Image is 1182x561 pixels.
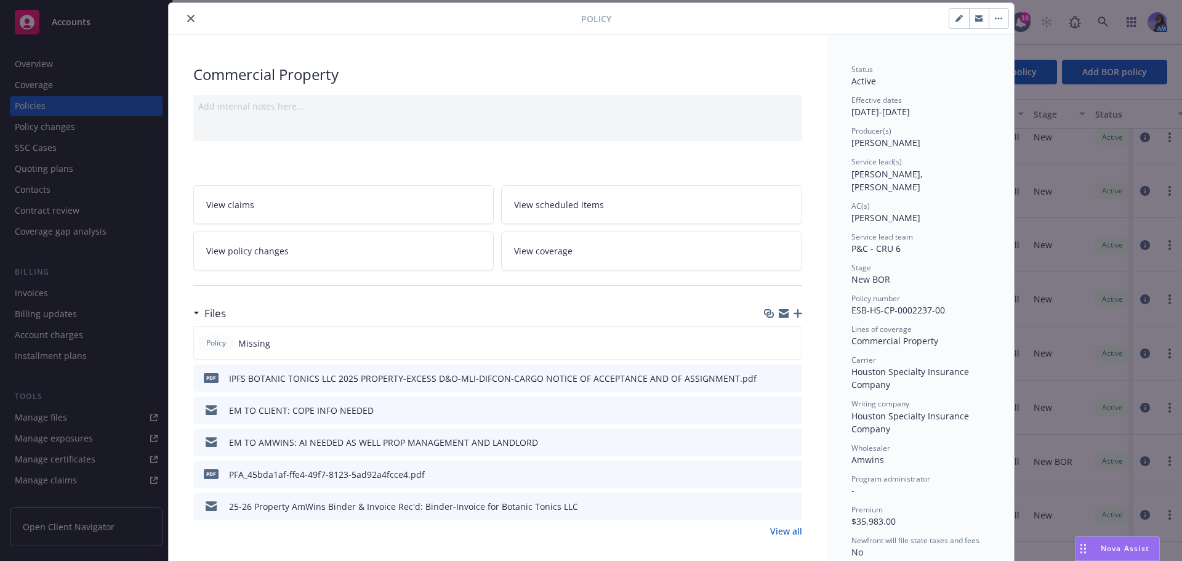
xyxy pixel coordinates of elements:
button: preview file [786,468,797,481]
span: Houston Specialty Insurance Company [851,410,971,435]
span: Houston Specialty Insurance Company [851,366,971,390]
span: AC(s) [851,201,870,211]
div: Files [193,305,226,321]
div: EM TO AMWINS: AI NEEDED AS WELL PROP MANAGEMENT AND LANDLORD [229,436,538,449]
span: View scheduled items [514,198,604,211]
button: download file [766,372,776,385]
button: preview file [786,404,797,417]
span: pdf [204,469,219,478]
span: Effective dates [851,95,902,105]
span: Amwins [851,454,884,466]
span: - [851,485,854,496]
span: $35,983.00 [851,515,896,527]
button: close [183,11,198,26]
span: Service lead team [851,232,913,242]
a: View scheduled items [501,185,802,224]
span: Writing company [851,398,909,409]
span: Premium [851,504,883,515]
span: Carrier [851,355,876,365]
span: Program administrator [851,474,930,484]
span: Newfront will file state taxes and fees [851,535,979,546]
span: Active [851,75,876,87]
span: Policy [204,337,228,349]
span: pdf [204,373,219,382]
button: download file [766,404,776,417]
a: View claims [193,185,494,224]
div: PFA_45bda1af-ffe4-49f7-8123-5ad92a4fcce4.pdf [229,468,425,481]
a: View all [770,525,802,538]
span: Commercial Property [851,335,938,347]
span: View policy changes [206,244,289,257]
div: Add internal notes here... [198,100,797,113]
div: Drag to move [1075,537,1091,560]
span: New BOR [851,273,890,285]
h3: Files [204,305,226,321]
a: View coverage [501,232,802,270]
button: download file [766,500,776,513]
div: [DATE] - [DATE] [851,95,989,118]
button: Nova Assist [1075,536,1160,561]
span: Wholesaler [851,443,890,453]
button: preview file [786,500,797,513]
span: [PERSON_NAME], [PERSON_NAME] [851,168,925,193]
span: View claims [206,198,254,211]
button: download file [766,468,776,481]
a: View policy changes [193,232,494,270]
div: EM TO CLIENT: COPE INFO NEEDED [229,404,374,417]
span: P&C - CRU 6 [851,243,901,254]
span: Service lead(s) [851,156,902,167]
div: 25-26 Property AmWins Binder & Invoice Rec'd: Binder-Invoice for Botanic Tonics LLC [229,500,578,513]
span: No [851,546,863,558]
div: IPFS BOTANIC TONICS LLC 2025 PROPERTY-EXCESS D&O-MLI-DIFCON-CARGO NOTICE OF ACCEPTANCE AND OF ASS... [229,372,757,385]
span: Lines of coverage [851,324,912,334]
span: Producer(s) [851,126,891,136]
span: Policy number [851,293,900,304]
span: [PERSON_NAME] [851,212,920,224]
button: preview file [786,372,797,385]
span: [PERSON_NAME] [851,137,920,148]
span: View coverage [514,244,573,257]
button: download file [766,436,776,449]
span: Policy [581,12,611,25]
span: ESB-HS-CP-0002237-00 [851,304,945,316]
div: Commercial Property [193,64,802,85]
span: Missing [238,337,270,350]
span: Status [851,64,873,75]
button: preview file [786,436,797,449]
span: Stage [851,262,871,273]
span: Nova Assist [1101,543,1149,554]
